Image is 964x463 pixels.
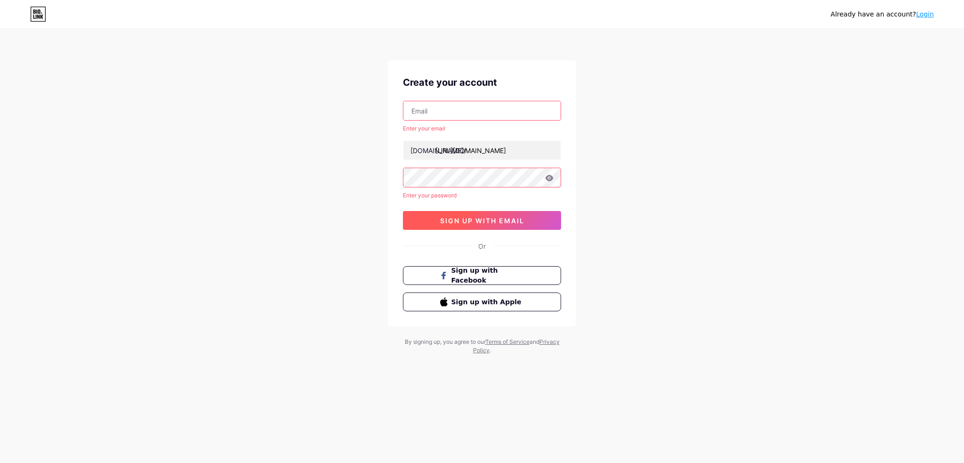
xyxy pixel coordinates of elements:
button: Sign up with Facebook [403,266,561,285]
div: Enter your password [403,191,561,200]
button: Sign up with Apple [403,292,561,311]
span: Sign up with Apple [451,297,524,307]
input: Email [403,101,561,120]
a: Login [916,10,934,18]
input: username [403,141,561,160]
span: Sign up with Facebook [451,266,524,285]
div: Enter your email [403,124,561,133]
a: Terms of Service [485,338,530,345]
div: Create your account [403,75,561,89]
div: Or [478,241,486,251]
span: sign up with email [440,217,524,225]
div: [DOMAIN_NAME]/ [410,146,466,155]
button: sign up with email [403,211,561,230]
div: By signing up, you agree to our and . [402,338,562,355]
div: Already have an account? [831,9,934,19]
